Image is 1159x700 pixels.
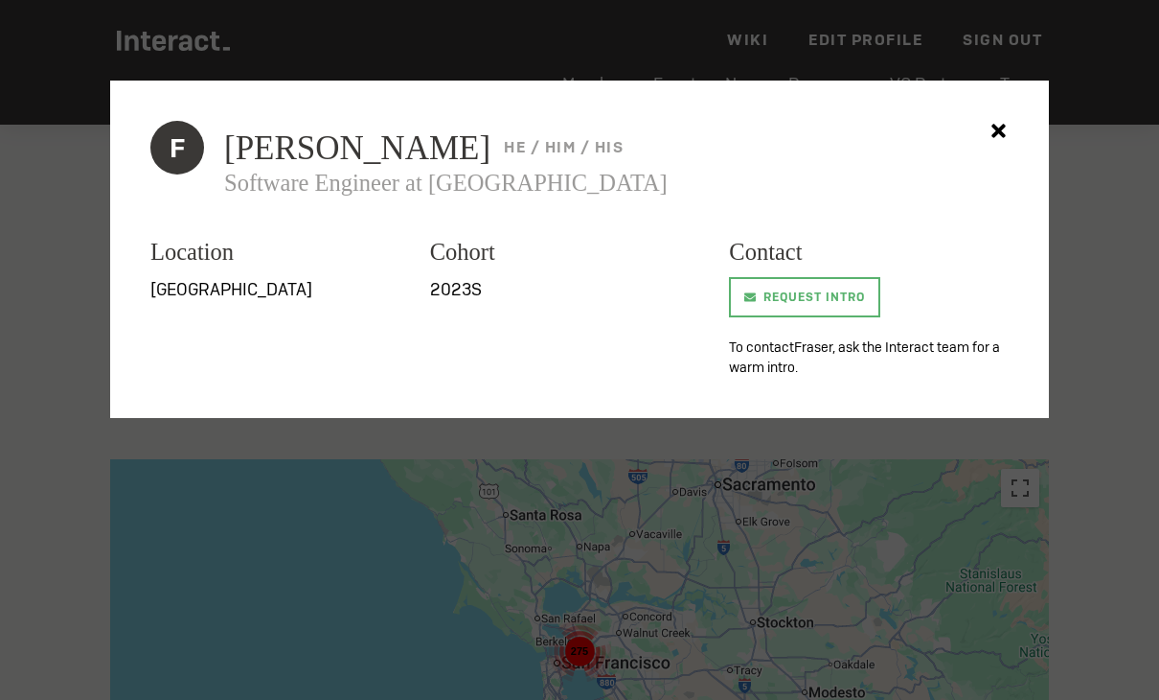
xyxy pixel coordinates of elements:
p: To contact Fraser , ask the Interact team for a warm intro. [729,338,1009,378]
h5: he / him / his [504,141,624,154]
h3: Contact [729,235,1009,270]
h3: Cohort [430,235,690,270]
p: [GEOGRAPHIC_DATA] [150,277,410,302]
p: 2023S [430,277,690,302]
span: [PERSON_NAME] [224,131,490,165]
span: Request Intro [763,277,865,317]
span: F [150,121,204,175]
h3: Software Engineer at [GEOGRAPHIC_DATA] [224,172,1009,196]
h3: Location [150,235,410,270]
a: Request Intro [729,277,879,317]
